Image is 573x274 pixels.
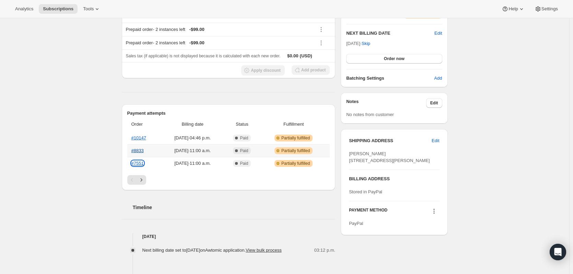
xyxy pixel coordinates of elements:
div: Open Intercom Messenger [550,244,566,260]
span: Status [227,121,257,128]
span: Partially fulfilled [281,148,310,153]
span: Skip [362,40,370,47]
h4: [DATE] [122,233,336,240]
button: Skip [358,38,374,49]
h2: NEXT BILLING DATE [346,30,434,37]
span: Fulfillment [261,121,326,128]
button: Help [498,4,529,14]
span: PayPal [349,221,363,226]
span: Stored in PayPal [349,189,382,194]
a: #7551 [131,161,144,166]
button: Subscriptions [39,4,78,14]
button: Edit [434,30,442,37]
span: Settings [541,6,558,12]
span: Partially fulfilled [281,135,310,141]
span: Edit [430,100,438,106]
button: Tools [79,4,105,14]
span: Paid [240,148,248,153]
h2: Timeline [133,204,336,211]
button: Next [137,175,146,185]
span: - $99.00 [189,39,204,46]
span: Sales tax (if applicable) is not displayed because it is calculated with each new order. [126,54,281,58]
h2: Payment attempts [127,110,330,117]
nav: Pagination [127,175,330,185]
span: - $99.00 [189,26,204,33]
a: #8833 [131,148,144,153]
span: Paid [240,161,248,166]
span: Subscriptions [43,6,73,12]
span: Add [434,75,442,82]
span: Order now [384,56,405,61]
button: View bulk process [246,248,282,253]
div: Prepaid order - 2 instances left [126,39,312,46]
h3: PAYMENT METHOD [349,207,387,217]
button: Order now [346,54,442,64]
span: Billing date [163,121,223,128]
div: Prepaid order - 2 instances left [126,26,312,33]
span: [DATE] · 04:46 p.m. [163,135,223,141]
span: (USD) [299,53,312,59]
span: [DATE] · [346,41,370,46]
span: Analytics [15,6,33,12]
button: Settings [530,4,562,14]
span: [DATE] · 11:00 a.m. [163,160,223,167]
span: $0.00 [287,53,299,58]
h3: BILLING ADDRESS [349,175,439,182]
h3: Notes [346,98,426,108]
span: [PERSON_NAME] [STREET_ADDRESS][PERSON_NAME] [349,151,430,163]
span: 03:12 p.m. [314,247,335,254]
span: Help [508,6,518,12]
span: No notes from customer [346,112,394,117]
span: Paid [240,135,248,141]
span: [DATE] · 11:00 a.m. [163,147,223,154]
button: Analytics [11,4,37,14]
span: Next billing date set to [DATE] on Awtomic application . [142,248,282,253]
button: Add [430,73,446,84]
a: #10147 [131,135,146,140]
button: Edit [428,135,443,146]
th: Order [127,117,161,132]
span: Partially fulfilled [281,161,310,166]
span: Edit [432,137,439,144]
button: Edit [426,98,442,108]
h3: SHIPPING ADDRESS [349,137,432,144]
span: Tools [83,6,94,12]
h6: Batching Settings [346,75,434,82]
